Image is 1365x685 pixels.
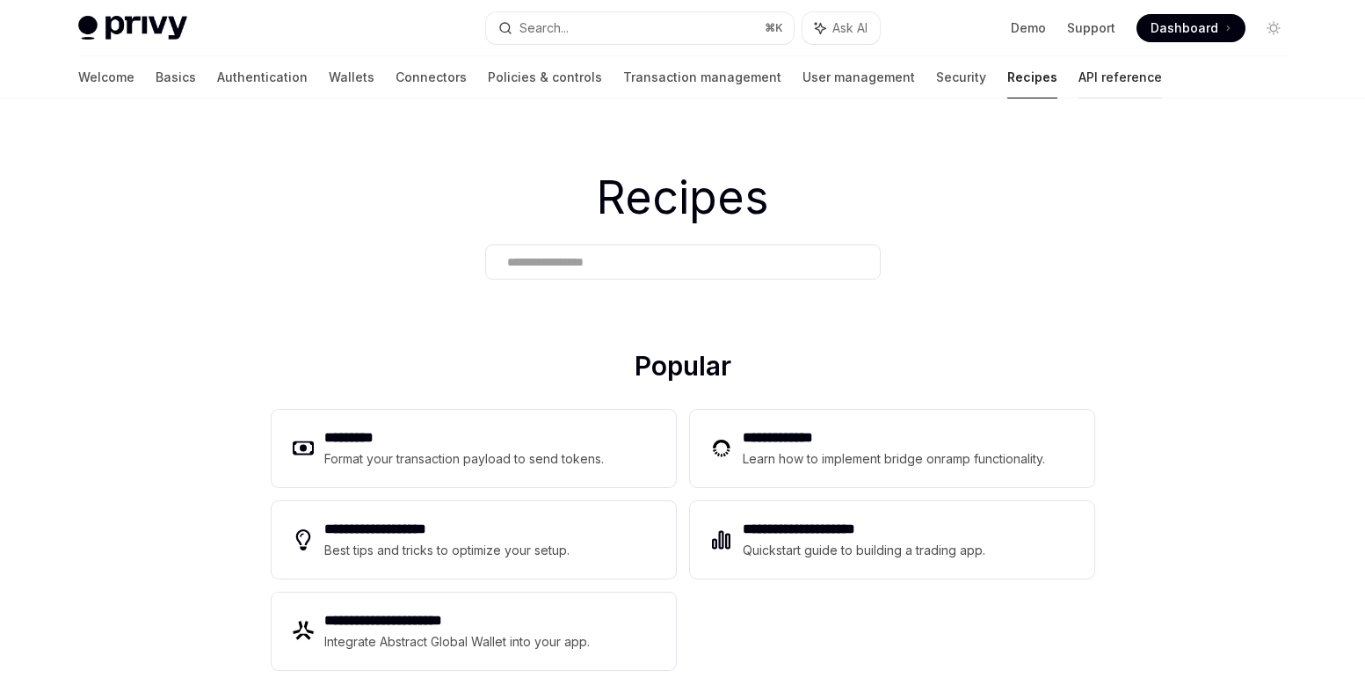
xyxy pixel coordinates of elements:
a: Demo [1011,19,1046,37]
a: **** ****Format your transaction payload to send tokens. [272,410,676,487]
span: ⌘ K [765,21,783,35]
a: Security [936,56,986,98]
a: Connectors [396,56,467,98]
a: Support [1067,19,1115,37]
div: Learn how to implement bridge onramp functionality. [743,448,1050,470]
div: Quickstart guide to building a trading app. [743,540,986,561]
a: Transaction management [623,56,781,98]
a: User management [802,56,915,98]
span: Dashboard [1151,19,1218,37]
h2: Popular [272,350,1094,389]
a: Dashboard [1136,14,1245,42]
a: Wallets [329,56,374,98]
img: light logo [78,16,187,40]
button: Search...⌘K [486,12,794,44]
a: Welcome [78,56,134,98]
div: Search... [519,18,569,39]
button: Toggle dark mode [1260,14,1288,42]
a: **** **** ***Learn how to implement bridge onramp functionality. [690,410,1094,487]
a: Basics [156,56,196,98]
span: Ask AI [832,19,868,37]
button: Ask AI [802,12,880,44]
div: Format your transaction payload to send tokens. [324,448,605,470]
div: Integrate Abstract Global Wallet into your app. [324,631,592,652]
a: Recipes [1007,56,1057,98]
a: Policies & controls [488,56,602,98]
div: Best tips and tricks to optimize your setup. [324,540,572,561]
a: Authentication [217,56,308,98]
a: API reference [1078,56,1162,98]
